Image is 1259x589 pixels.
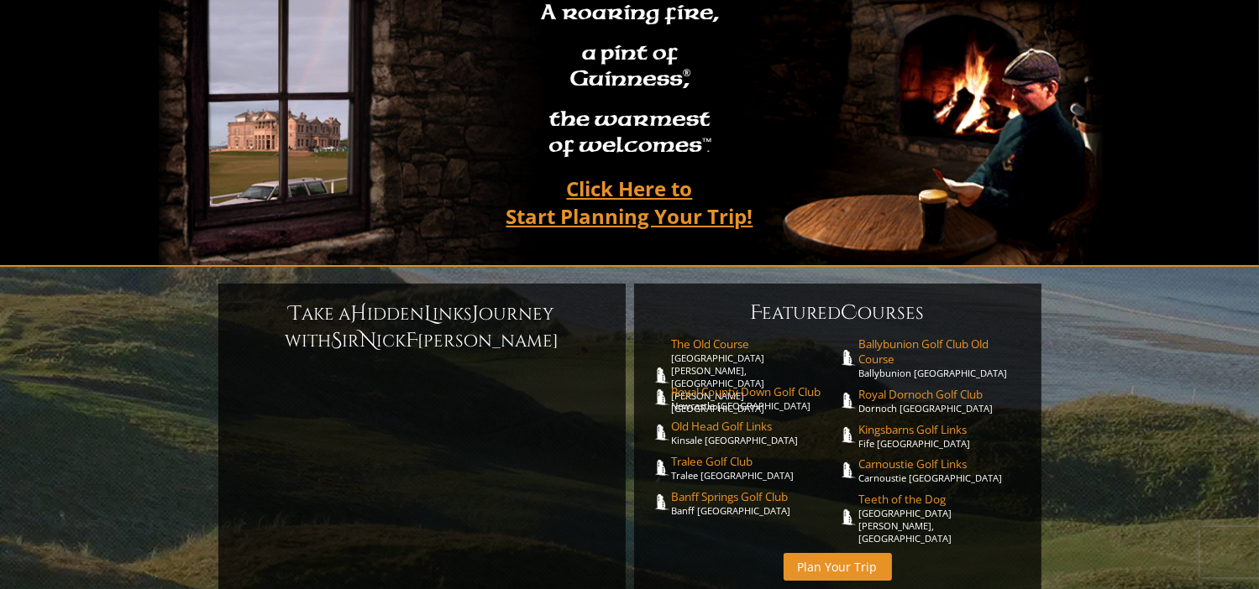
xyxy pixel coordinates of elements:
[784,553,892,581] a: Plan Your Trip
[672,384,838,399] span: Royal County Down Golf Club
[359,327,376,354] span: N
[473,300,480,327] span: J
[858,456,1025,484] a: Carnoustie Golf LinksCarnoustie [GEOGRAPHIC_DATA]
[490,169,770,236] a: Click Here toStart Planning Your Trip!
[290,300,302,327] span: T
[858,422,1025,437] span: Kingsbarns Golf Links
[672,336,838,414] a: The Old Course[GEOGRAPHIC_DATA][PERSON_NAME], [GEOGRAPHIC_DATA][PERSON_NAME] [GEOGRAPHIC_DATA]
[858,336,1025,367] span: Ballybunion Golf Club Old Course
[672,419,838,434] span: Old Head Golf Links
[651,300,1025,326] h6: eatured ourses
[672,454,838,469] span: Tralee Golf Club
[751,300,763,326] span: F
[858,422,1025,450] a: Kingsbarns Golf LinksFife [GEOGRAPHIC_DATA]
[672,489,838,504] span: Banff Springs Golf Club
[672,454,838,482] a: Tralee Golf ClubTralee [GEOGRAPHIC_DATA]
[842,300,858,326] span: C
[858,456,1025,472] span: Carnoustie Golf Links
[858,387,1025,402] span: Royal Dornoch Golf Club
[858,492,1025,507] span: Teeth of the Dog
[672,384,838,412] a: Royal County Down Golf ClubNewcastle [GEOGRAPHIC_DATA]
[235,300,609,354] h6: ake a idden inks ourney with ir ick [PERSON_NAME]
[858,387,1025,414] a: Royal Dornoch Golf ClubDornoch [GEOGRAPHIC_DATA]
[672,336,838,352] span: The Old Course
[425,300,433,327] span: L
[331,327,342,354] span: S
[406,327,417,354] span: F
[858,492,1025,545] a: Teeth of the Dog[GEOGRAPHIC_DATA][PERSON_NAME], [GEOGRAPHIC_DATA]
[351,300,368,327] span: H
[672,419,838,446] a: Old Head Golf LinksKinsale [GEOGRAPHIC_DATA]
[858,336,1025,379] a: Ballybunion Golf Club Old CourseBallybunion [GEOGRAPHIC_DATA]
[672,489,838,517] a: Banff Springs Golf ClubBanff [GEOGRAPHIC_DATA]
